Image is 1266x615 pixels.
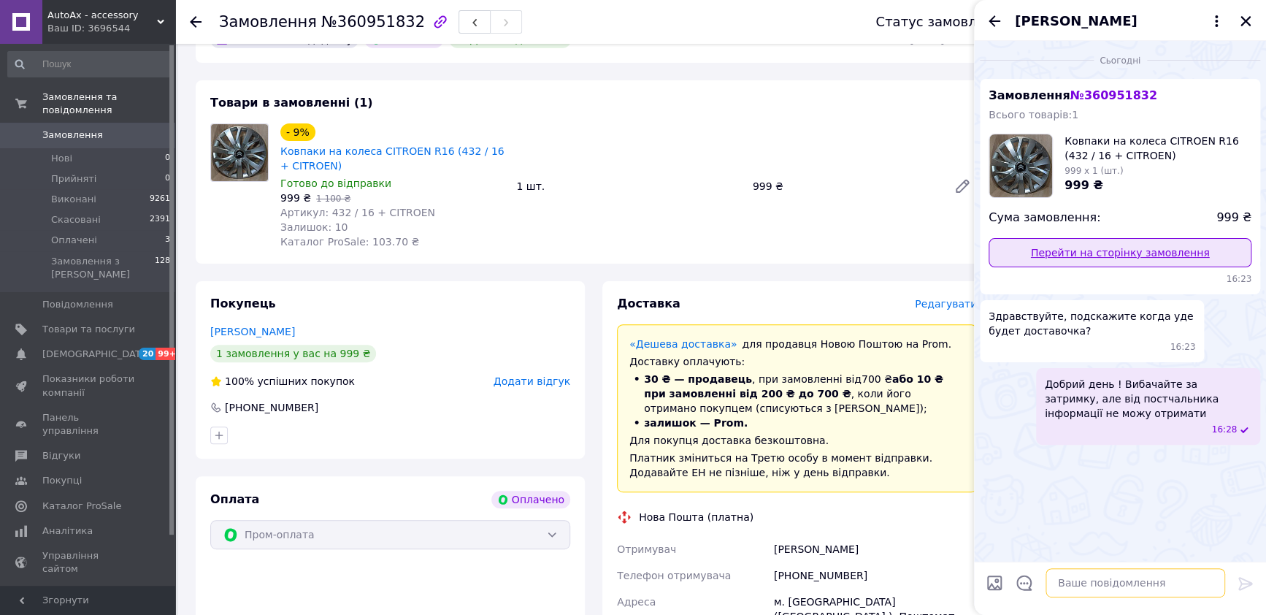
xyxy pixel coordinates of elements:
span: Товари та послуги [42,323,135,336]
span: [DEMOGRAPHIC_DATA] [42,348,150,361]
div: Платник зміниться на Третю особу в момент відправки. Додавайте ЕН не пізніше, ніж у день відправки. [629,451,964,480]
span: Товари в замовленні (1) [210,96,373,110]
span: AutoAx - accessory [47,9,157,22]
span: Аналітика [42,524,93,538]
img: 5522128775_w160_h160_kovpaki-na-kolesa.jpg [989,134,1052,197]
span: 128 [155,255,170,281]
button: Назад [986,12,1003,30]
span: 30 ₴ — продавець [644,373,752,385]
div: Доставку оплачують: [629,354,964,369]
span: 9261 [150,193,170,206]
div: 999 ₴ [747,176,942,196]
div: Ваш ID: 3696544 [47,22,175,35]
span: Прийняті [51,172,96,186]
span: 100% [225,375,254,387]
div: [PHONE_NUMBER] [771,562,980,589]
div: Статус замовлення [875,15,1010,29]
span: 0 [165,172,170,186]
span: Каталог ProSale: 103.70 ₴ [280,236,419,248]
span: 16:23 12.09.2025 [989,273,1251,286]
div: Повернутися назад [190,15,202,29]
span: Замовлення [42,129,103,142]
a: [PERSON_NAME] [210,326,295,337]
span: Додати відгук [494,375,570,387]
span: 999 x 1 (шт.) [1064,166,1123,176]
span: Оплачені [51,234,97,247]
button: Закрити [1237,12,1254,30]
span: Відгуки [42,449,80,462]
span: Виконані [51,193,96,206]
span: Добрий день ! Вибачайте за затримку, але від постчальника інформації не можу отримати [1045,377,1251,421]
span: 2391 [150,213,170,226]
span: 99+ [156,348,180,360]
span: Замовлення [219,13,317,31]
span: Всього товарів: 1 [989,109,1078,121]
span: Отримувач [617,543,676,555]
span: Готово до відправки [280,177,391,189]
span: Залишок: 10 [280,221,348,233]
span: Ковпаки на колеса CITROEN R16 (432 / 16 + CITROEN) [1064,134,1251,163]
span: Телефон отримувача [617,570,731,581]
span: Скасовані [51,213,101,226]
div: Для покупця доставка безкоштовна. [629,433,964,448]
div: [PERSON_NAME] [771,536,980,562]
span: 999 ₴ [1216,210,1251,226]
span: 0 [165,152,170,165]
span: Адреса [617,596,656,608]
div: Оплачено [491,491,570,508]
span: Управління сайтом [42,549,135,576]
div: 1 шт. [510,176,746,196]
span: 3 [165,234,170,247]
span: 16:23 12.09.2025 [1170,341,1196,354]
li: , при замовленні від 700 ₴ , коли його отримано покупцем (списуються з [PERSON_NAME]); [629,372,964,416]
div: для продавця Новою Поштою на Prom. [629,337,964,351]
div: [PHONE_NUMBER] [223,400,320,415]
div: 12.09.2025 [980,53,1260,67]
a: Редагувати [948,172,977,201]
img: Ковпаки на колеса CITROEN R16 (432 / 16 + CITROEN) [211,124,268,181]
div: - 9% [280,123,315,141]
a: «Дешева доставка» [629,338,737,350]
button: [PERSON_NAME] [1015,12,1225,31]
span: Замовлення з [PERSON_NAME] [51,255,155,281]
span: 1 100 ₴ [316,194,350,204]
span: Панель управління [42,411,135,438]
span: Повідомлення [42,298,113,311]
span: Замовлення [989,88,1157,102]
div: Нова Пошта (платна) [635,510,757,524]
span: залишок — Prom. [644,417,748,429]
span: № 360951832 [1070,88,1156,102]
div: успішних покупок [210,374,355,389]
span: Сьогодні [1094,55,1146,67]
span: Оплата [210,492,259,506]
span: Сума замовлення: [989,210,1100,226]
input: Пошук [7,51,172,77]
span: Покупці [42,474,82,487]
div: 1 замовлення у вас на 999 ₴ [210,345,376,362]
span: [PERSON_NAME] [1015,12,1137,31]
span: 999 ₴ [280,192,311,204]
span: Покупець [210,297,276,310]
span: Артикул: 432 / 16 + CITROEN [280,207,435,218]
span: 999 ₴ [1064,178,1103,192]
span: Показники роботи компанії [42,373,135,399]
span: №360951832 [321,13,425,31]
span: Нові [51,152,72,165]
span: 20 [139,348,156,360]
span: Здравствуйте, подскажите когда уде будет доставочка? [989,309,1195,338]
span: 16:28 12.09.2025 [1211,424,1237,436]
span: Каталог ProSale [42,500,121,513]
a: Ковпаки на колеса CITROEN R16 (432 / 16 + CITROEN) [280,145,505,172]
span: Доставка [617,297,680,310]
button: Відкрити шаблони відповідей [1015,573,1034,592]
a: Перейти на сторінку замовлення [989,238,1251,267]
span: Замовлення та повідомлення [42,91,175,117]
span: Редагувати [915,298,977,310]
